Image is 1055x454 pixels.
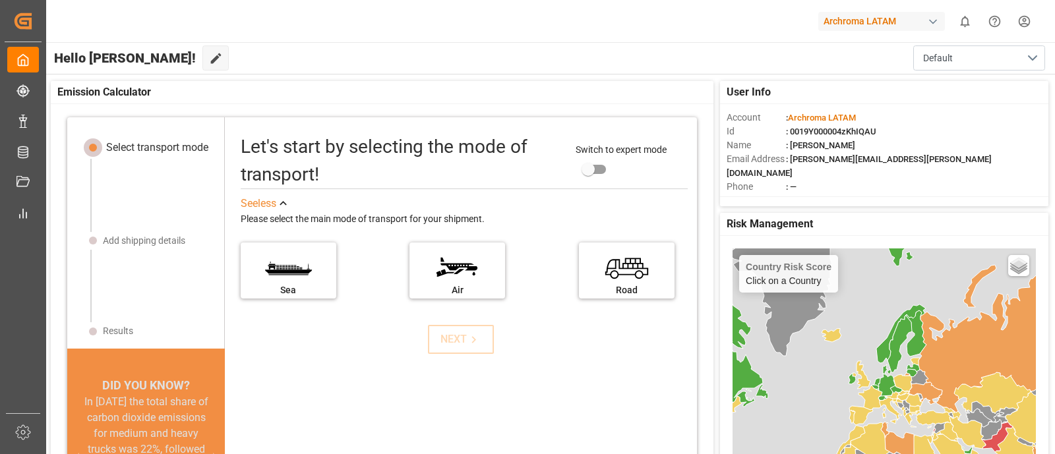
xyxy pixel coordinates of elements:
div: Sea [247,283,330,297]
button: open menu [913,45,1045,71]
div: Road [586,283,668,297]
span: : [786,113,856,123]
div: Results [103,324,133,338]
div: See less [241,196,276,212]
button: show 0 new notifications [950,7,980,36]
span: Account [727,111,786,125]
div: Click on a Country [746,262,831,286]
span: Default [923,51,953,65]
div: Select transport mode [106,140,208,156]
span: Switch to expert mode [576,144,667,155]
span: User Info [727,84,771,100]
span: Hello [PERSON_NAME]! [54,45,196,71]
span: Name [727,138,786,152]
span: Emission Calculator [57,84,151,100]
div: Please select the main mode of transport for your shipment. [241,212,688,227]
button: NEXT [428,325,494,354]
div: Add shipping details [103,234,185,248]
span: : 0019Y000004zKhIQAU [786,127,876,136]
div: Archroma LATAM [818,12,945,31]
span: : [PERSON_NAME][EMAIL_ADDRESS][PERSON_NAME][DOMAIN_NAME] [727,154,992,178]
span: : [PERSON_NAME] [786,140,855,150]
span: Id [727,125,786,138]
div: DID YOU KNOW? [67,376,225,394]
span: : — [786,182,797,192]
span: Risk Management [727,216,813,232]
span: Phone [727,180,786,194]
a: Layers [1008,255,1029,276]
div: Air [416,283,498,297]
span: Email Address [727,152,786,166]
span: Archroma LATAM [788,113,856,123]
span: : Shipper [786,196,819,206]
span: Account Type [727,194,786,208]
div: NEXT [440,331,481,347]
button: Archroma LATAM [818,9,950,34]
div: Let's start by selecting the mode of transport! [241,133,562,188]
button: Help Center [980,7,1010,36]
h4: Country Risk Score [746,262,831,272]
